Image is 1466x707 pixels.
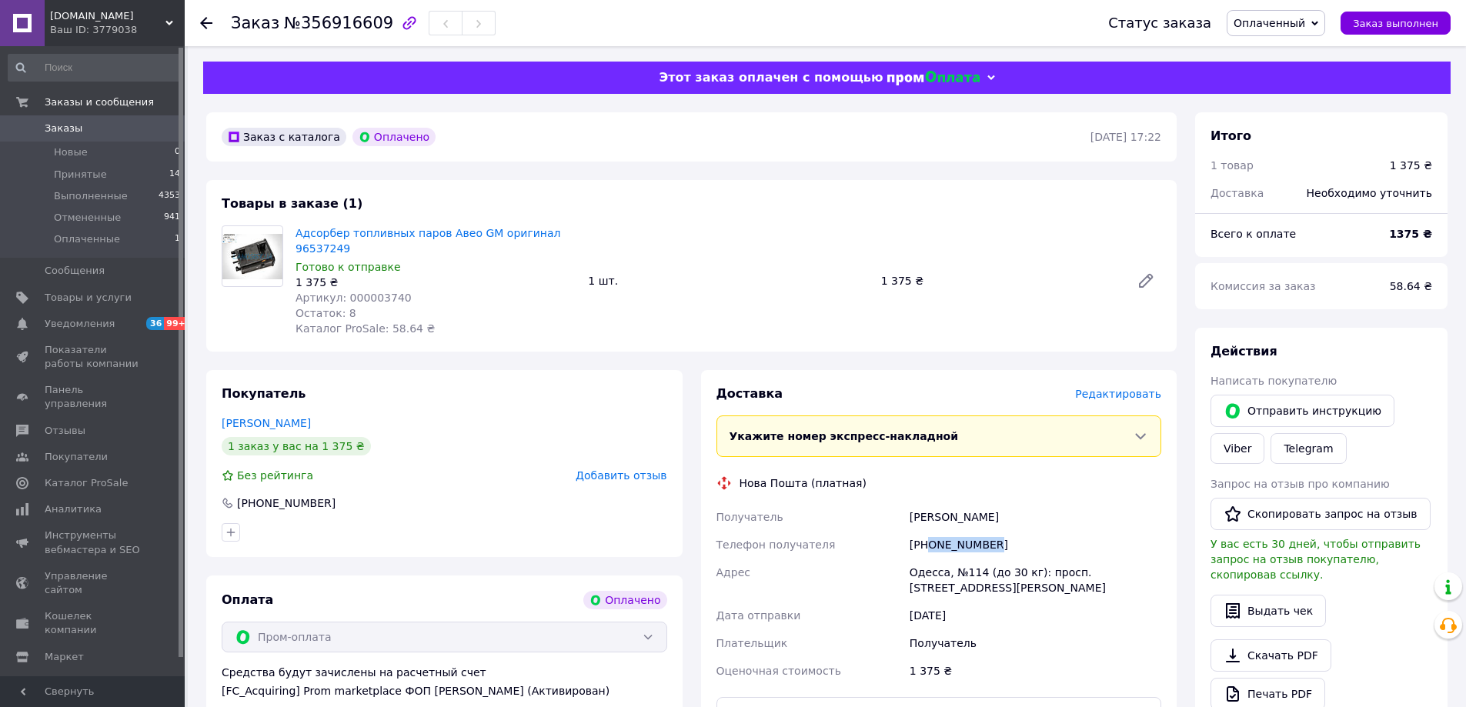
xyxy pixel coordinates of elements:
span: Этот заказ оплачен с помощью [659,70,883,85]
span: Плательщик [716,637,788,649]
span: Без рейтинга [237,469,313,482]
span: Кошелек компании [45,609,142,637]
span: Доставка [1211,187,1264,199]
span: У вас есть 30 дней, чтобы отправить запрос на отзыв покупателю, скопировав ссылку. [1211,538,1421,581]
span: Каталог ProSale: 58.64 ₴ [296,322,435,335]
div: [PHONE_NUMBER] [235,495,337,511]
div: Статус заказа [1108,15,1211,31]
div: [PHONE_NUMBER] [907,531,1164,559]
div: Оплачено [352,128,436,146]
span: Показатели работы компании [45,343,142,371]
span: Заказы и сообщения [45,95,154,109]
span: Оплата [222,592,273,607]
span: Заказ выполнен [1353,18,1438,29]
span: Написать покупателю [1211,375,1337,387]
span: Новые [54,145,88,159]
span: Товары в заказе (1) [222,196,362,211]
span: 1 [175,232,180,246]
a: Адсорбер топливных паров Авео GM оригинал 96537249 [296,227,561,255]
div: Ваш ID: 3779038 [50,23,185,37]
span: Инструменты вебмастера и SEO [45,529,142,556]
button: Заказ выполнен [1341,12,1451,35]
div: 1 375 ₴ [907,657,1164,685]
span: Комиссия за заказ [1211,280,1316,292]
span: Редактировать [1075,388,1161,400]
span: Отзывы [45,424,85,438]
span: Укажите номер экспресс-накладной [730,430,959,442]
span: 36 [146,317,164,330]
button: Отправить инструкцию [1211,395,1394,427]
div: 1 шт. [582,270,874,292]
span: 1 товар [1211,159,1254,172]
span: Lanosist.ua [50,9,165,23]
span: Дата отправки [716,609,801,622]
button: Выдать чек [1211,595,1326,627]
div: [FC_Acquiring] Prom marketplace ФОП [PERSON_NAME] (Активирован) [222,683,667,699]
span: 99+ [164,317,189,330]
span: Покупатели [45,450,108,464]
span: Действия [1211,344,1277,359]
div: Заказ с каталога [222,128,346,146]
span: 58.64 ₴ [1390,280,1432,292]
span: Готово к отправке [296,261,401,273]
span: Остаток: 8 [296,307,356,319]
a: Telegram [1271,433,1346,464]
span: Заказ [231,14,279,32]
span: 0 [175,145,180,159]
div: 1 375 ₴ [296,275,576,290]
span: 4353 [159,189,180,203]
div: 1 заказ у вас на 1 375 ₴ [222,437,371,455]
div: Вернуться назад [200,15,212,31]
div: Одесса, №114 (до 30 кг): просп. [STREET_ADDRESS][PERSON_NAME] [907,559,1164,602]
span: Всего к оплате [1211,228,1296,240]
span: Отмененные [54,211,121,225]
span: Артикул: 000003740 [296,292,412,304]
span: 941 [164,211,180,225]
input: Поиск [8,54,182,82]
span: Оплаченный [1234,17,1305,29]
span: 14 [169,168,180,182]
div: [PERSON_NAME] [907,503,1164,531]
span: Итого [1211,128,1251,143]
span: Сообщения [45,264,105,278]
div: Нова Пошта (платная) [736,475,870,491]
span: Добавить отзыв [576,469,666,482]
span: Товары и услуги [45,291,132,305]
span: Панель управления [45,383,142,411]
span: Маркет [45,650,84,664]
span: Оплаченные [54,232,120,246]
div: Оплачено [583,591,666,609]
span: Аналитика [45,502,102,516]
span: Принятые [54,168,107,182]
span: Адрес [716,566,750,579]
span: Телефон получателя [716,539,836,551]
div: Получатель [907,629,1164,657]
div: [DATE] [907,602,1164,629]
span: Получатель [716,511,783,523]
span: Заказы [45,122,82,135]
span: Уведомления [45,317,115,331]
time: [DATE] 17:22 [1090,131,1161,143]
span: Выполненные [54,189,128,203]
span: Покупатель [222,386,306,401]
div: 1 375 ₴ [875,270,1124,292]
span: Управление сайтом [45,569,142,597]
span: Каталог ProSale [45,476,128,490]
a: Viber [1211,433,1264,464]
a: [PERSON_NAME] [222,417,311,429]
button: Скопировать запрос на отзыв [1211,498,1431,530]
div: Средства будут зачислены на расчетный счет [222,665,667,699]
div: Необходимо уточнить [1297,176,1441,210]
span: №356916609 [284,14,393,32]
span: Запрос на отзыв про компанию [1211,478,1390,490]
div: 1 375 ₴ [1390,158,1432,173]
span: Оценочная стоимость [716,665,842,677]
img: Адсорбер топливных паров Авео GM оригинал 96537249 [222,234,282,279]
img: evopay logo [887,71,980,85]
b: 1375 ₴ [1389,228,1432,240]
a: Редактировать [1130,265,1161,296]
span: Доставка [716,386,783,401]
a: Скачать PDF [1211,639,1331,672]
